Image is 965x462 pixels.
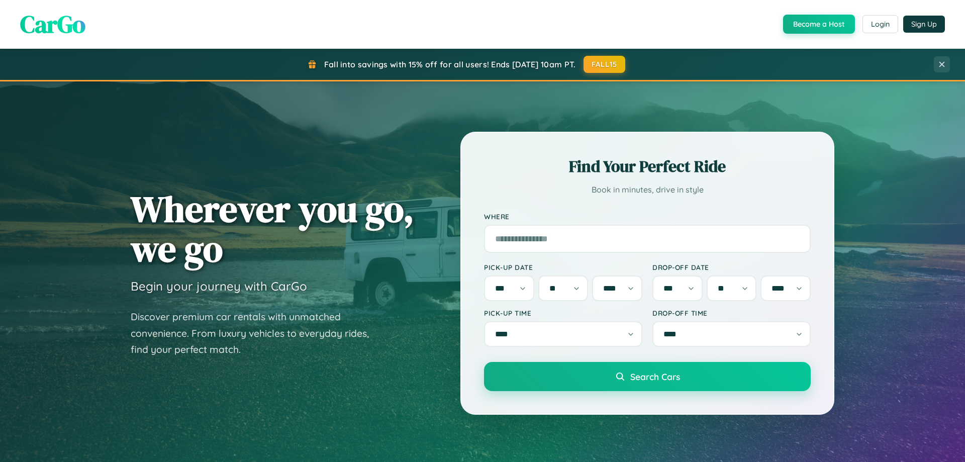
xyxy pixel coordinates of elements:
button: Search Cars [484,362,811,391]
button: Sign Up [903,16,945,33]
span: Fall into savings with 15% off for all users! Ends [DATE] 10am PT. [324,59,576,69]
label: Pick-up Date [484,263,642,271]
p: Discover premium car rentals with unmatched convenience. From luxury vehicles to everyday rides, ... [131,309,382,358]
label: Drop-off Date [652,263,811,271]
button: Login [862,15,898,33]
label: Where [484,212,811,221]
h3: Begin your journey with CarGo [131,279,307,294]
label: Drop-off Time [652,309,811,317]
p: Book in minutes, drive in style [484,182,811,197]
span: CarGo [20,8,85,41]
span: Search Cars [630,371,680,382]
label: Pick-up Time [484,309,642,317]
h1: Wherever you go, we go [131,189,414,268]
h2: Find Your Perfect Ride [484,155,811,177]
button: FALL15 [584,56,626,73]
button: Become a Host [783,15,855,34]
